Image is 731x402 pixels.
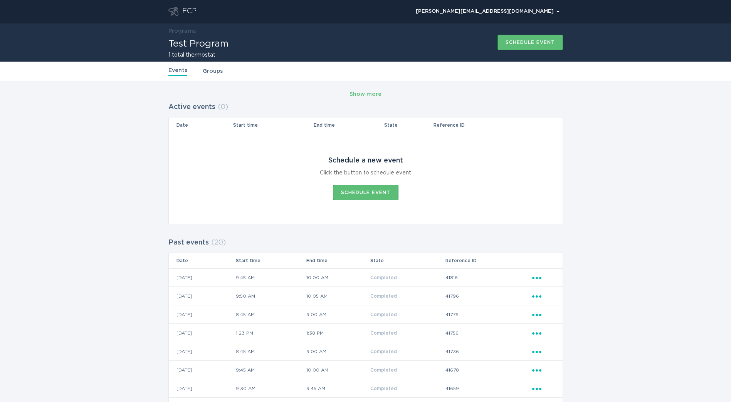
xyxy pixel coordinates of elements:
tr: 2e98170c55804e5c9bd82ea47c617984 [169,361,563,379]
td: 9:30 AM [235,379,306,398]
td: 9:50 AM [235,287,306,305]
h2: Active events [168,100,215,114]
td: 9:45 AM [306,379,370,398]
td: 41756 [445,324,532,342]
h2: 1 total thermostat [168,52,229,58]
th: End time [313,117,384,133]
div: Schedule event [506,40,555,45]
tr: 210df60dd48748639b6a86024fc316c9 [169,305,563,324]
div: [PERSON_NAME][EMAIL_ADDRESS][DOMAIN_NAME] [416,9,560,14]
td: [DATE] [169,379,235,398]
tr: 62737019fca845c4bbea1aaa905f551a [169,324,563,342]
span: Completed [370,312,397,317]
td: 9:45 AM [235,361,306,379]
tr: Table Headers [169,253,563,268]
td: [DATE] [169,361,235,379]
a: Groups [203,67,223,75]
div: Popover menu [532,347,555,356]
h2: Past events [168,236,209,250]
span: ( 20 ) [211,239,226,246]
td: 10:00 AM [306,361,370,379]
td: [DATE] [169,287,235,305]
td: 41796 [445,287,532,305]
th: End time [306,253,370,268]
td: 41659 [445,379,532,398]
td: [DATE] [169,324,235,342]
div: Popover menu [532,366,555,374]
th: State [384,117,433,133]
span: Completed [370,349,397,354]
div: Schedule event [341,190,390,195]
span: Completed [370,275,397,280]
span: Completed [370,331,397,335]
div: Click the button to schedule event [320,169,411,177]
a: Programs [168,28,196,34]
td: 9:00 AM [306,342,370,361]
td: 10:05 AM [306,287,370,305]
button: Schedule event [333,185,398,200]
th: State [370,253,445,268]
button: Schedule event [497,35,563,50]
tr: 124d7b07c7054d2f96e4971e3cdf5ea0 [169,268,563,287]
td: 41678 [445,361,532,379]
div: Schedule a new event [328,156,403,165]
th: Date [169,117,233,133]
th: Reference ID [445,253,532,268]
td: [DATE] [169,342,235,361]
th: Reference ID [433,117,532,133]
tr: 02327e2b0df34a41b8f3b3728342d034 [169,342,563,361]
td: 1:23 PM [235,324,306,342]
div: Popover menu [532,273,555,282]
td: 8:45 AM [235,342,306,361]
td: [DATE] [169,305,235,324]
div: Popover menu [532,329,555,337]
div: Popover menu [532,292,555,300]
button: Show more [350,89,381,100]
h1: Test Program [168,39,229,49]
td: 1:38 PM [306,324,370,342]
th: Start time [235,253,306,268]
td: [DATE] [169,268,235,287]
td: 9:45 AM [235,268,306,287]
div: Popover menu [532,310,555,319]
th: Start time [233,117,313,133]
button: Go to dashboard [168,7,178,16]
span: ( 0 ) [218,104,228,111]
td: 41776 [445,305,532,324]
tr: 4321e8685bbb4bdda01d7045b3cbce63 [169,379,563,398]
span: Completed [370,368,397,372]
a: Events [168,66,187,76]
td: 41816 [445,268,532,287]
div: ECP [182,7,197,16]
button: Open user account details [412,6,563,17]
td: 10:00 AM [306,268,370,287]
div: Show more [350,90,381,99]
span: Completed [370,386,397,391]
div: Popover menu [412,6,563,17]
td: 9:00 AM [306,305,370,324]
tr: 07796191ee8e4a8aa8eb89daeeb6f67a [169,287,563,305]
tr: Table Headers [169,117,563,133]
th: Date [169,253,235,268]
td: 8:45 AM [235,305,306,324]
td: 41736 [445,342,532,361]
span: Completed [370,294,397,298]
div: Popover menu [532,384,555,393]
